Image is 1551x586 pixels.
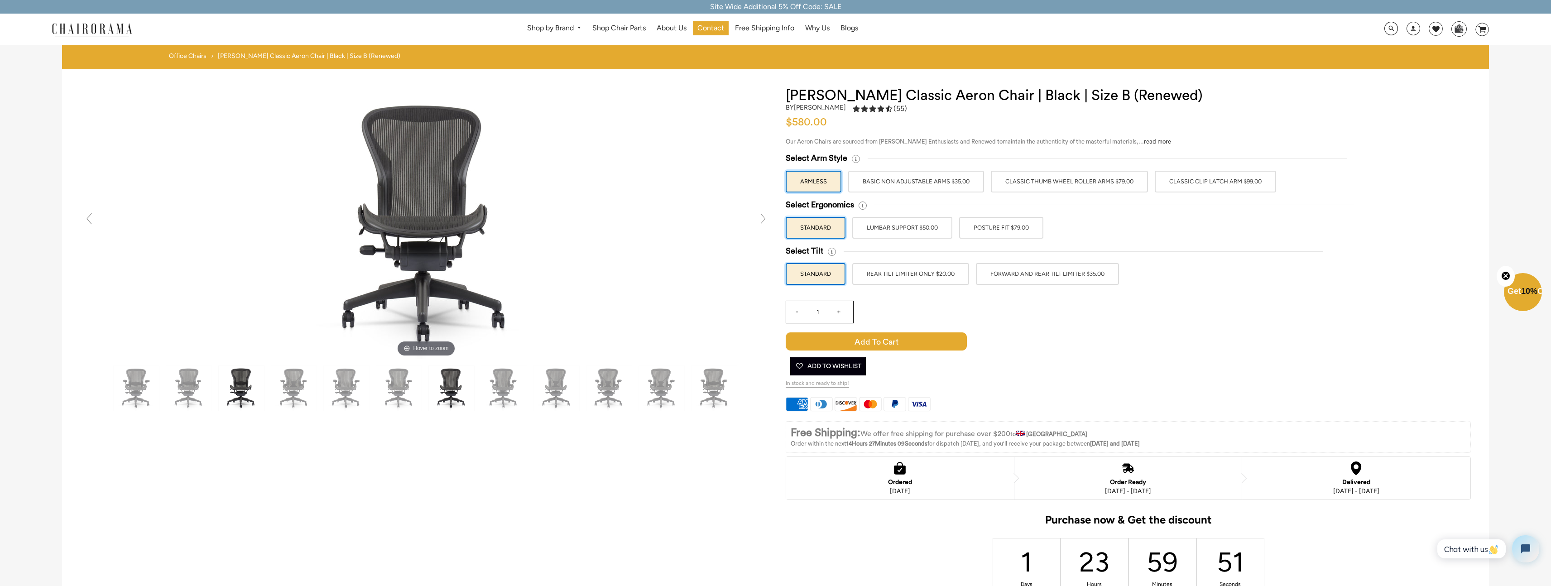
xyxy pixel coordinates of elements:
img: Herman Miller Classic Aeron Chair | Black | Size B (Renewed) - chairorama [290,87,562,359]
a: 4.5 rating (55 votes) [853,104,907,116]
span: Add To Wishlist [795,357,861,375]
label: FORWARD AND REAR TILT LIMITER $35.00 [976,263,1119,285]
label: Classic Thumb Wheel Roller Arms $79.00 [991,171,1148,192]
h1: [PERSON_NAME] Classic Aeron Chair | Black | Size B (Renewed) [786,87,1471,104]
span: About Us [657,24,687,33]
div: [DATE] - [DATE] [1333,488,1379,495]
input: + [828,301,850,323]
img: Herman Miller Classic Aeron Chair | Black | Size B (Renewed) - chairorama [639,365,684,411]
span: Our Aeron Chairs are sourced from [PERSON_NAME] Enthusiasts and Renewed to [786,139,1003,144]
div: [DATE] - [DATE] [1105,488,1151,495]
span: › [211,52,213,60]
div: Order Ready [1105,479,1151,486]
img: Herman Miller Classic Aeron Chair | Black | Size B (Renewed) - chairorama [534,365,579,411]
div: 51 [1223,544,1238,580]
label: Classic Clip Latch Arm $99.00 [1155,171,1276,192]
a: About Us [652,21,691,35]
img: WhatsApp_Image_2024-07-12_at_16.23.01.webp [1452,22,1466,35]
div: 4.5 rating (55 votes) [853,104,907,113]
a: [PERSON_NAME] [794,103,846,111]
label: POSTURE FIT $79.00 [959,217,1043,239]
p: to [791,426,1466,440]
span: Free Shipping Info [735,24,794,33]
label: REAR TILT LIMITER ONLY $20.00 [852,263,969,285]
span: Select Ergonomics [786,200,854,210]
label: ARMLESS [786,171,841,192]
div: Delivered [1333,479,1379,486]
div: 1 [1019,544,1034,580]
span: Add to Cart [786,332,967,351]
img: Herman Miller Classic Aeron Chair | Black | Size B (Renewed) - chairorama [481,365,527,411]
img: Herman Miller Classic Aeron Chair [691,365,737,411]
span: 10% [1521,287,1537,296]
a: Free Shipping Info [730,21,799,35]
span: Shop Chair Parts [592,24,646,33]
label: STANDARD [786,217,845,239]
img: Herman Miller Classic Aeron Chair | Black | Size B (Renewed) - chairorama [271,365,317,411]
span: Contact [697,24,724,33]
span: In stock and ready to ship! [786,380,849,388]
div: [DATE] [888,488,912,495]
span: Select Arm Style [786,153,847,163]
span: (55) [893,104,907,114]
span: Select Tilt [786,246,823,256]
img: Herman Miller Classic Aeron Chair | Black | Size B (Renewed) - chairorama [376,365,422,411]
nav: breadcrumbs [169,52,403,65]
iframe: Tidio Chat [1427,528,1547,570]
strong: [DATE] and [DATE] [1090,441,1140,447]
button: Add to Cart [786,332,1265,351]
img: Herman Miller Classic Aeron Chair | Black | Size B (Renewed) - chairorama [586,365,632,411]
label: STANDARD [786,263,845,285]
img: Herman Miller Classic Aeron Chair | Black | Size B (Renewed) - chairorama [166,365,211,411]
span: Blogs [840,24,858,33]
div: 23 [1087,544,1102,580]
img: Herman Miller Classic Aeron Chair | Black | Size B (Renewed) - chairorama [114,365,159,411]
a: Blogs [836,21,863,35]
h2: by [786,104,846,111]
span: [PERSON_NAME] Classic Aeron Chair | Black | Size B (Renewed) [218,52,400,60]
a: read more [1144,139,1171,144]
span: 14Hours 27Minutes 09Seconds [846,441,927,447]
h2: Purchase now & Get the discount [786,514,1471,531]
div: Ordered [888,479,912,486]
div: Get10%OffClose teaser [1504,274,1542,312]
strong: [GEOGRAPHIC_DATA] [1026,431,1087,437]
p: Order within the next for dispatch [DATE], and you'll receive your package between [791,440,1466,448]
a: Shop by Brand [523,21,586,35]
nav: DesktopNavigation [176,21,1210,38]
span: Get Off [1508,287,1549,296]
input: - [786,301,808,323]
button: Add To Wishlist [790,357,866,375]
a: Contact [693,21,729,35]
img: Herman Miller Classic Aeron Chair | Black | Size B (Renewed) - chairorama [324,365,369,411]
label: LUMBAR SUPPORT $50.00 [852,217,952,239]
span: $580.00 [786,117,827,128]
label: BASIC NON ADJUSTABLE ARMS $35.00 [848,171,984,192]
img: Herman Miller Classic Aeron Chair | Black | Size B (Renewed) - chairorama [429,365,474,411]
span: We offer free shipping for purchase over $200 [860,430,1010,437]
div: 59 [1155,544,1170,580]
span: Why Us [805,24,830,33]
a: Office Chairs [169,52,206,60]
img: chairorama [47,22,137,38]
a: Why Us [801,21,834,35]
a: Herman Miller Classic Aeron Chair | Black | Size B (Renewed) - chairoramaHover to zoom [290,218,562,227]
img: Herman Miller Classic Aeron Chair | Black | Size B (Renewed) - chairorama [219,365,264,411]
button: Close teaser [1497,266,1515,287]
a: Shop Chair Parts [588,21,650,35]
span: maintain the authenticity of the masterful materials,... [1003,139,1171,144]
strong: Free Shipping: [791,427,860,438]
